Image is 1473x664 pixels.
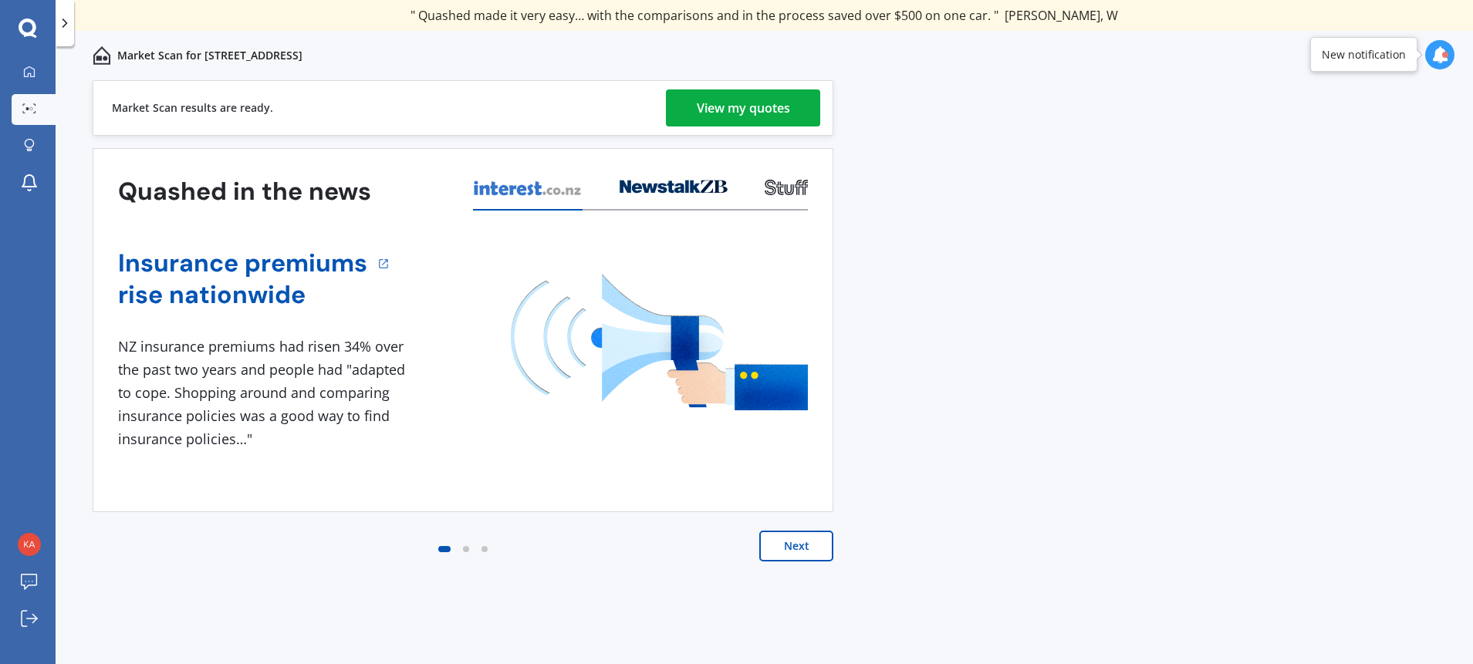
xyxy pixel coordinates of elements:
a: rise nationwide [118,279,367,311]
img: home-and-contents.b802091223b8502ef2dd.svg [93,46,111,65]
div: NZ insurance premiums had risen 34% over the past two years and people had "adapted to cope. Shop... [118,335,411,450]
h3: Quashed in the news [118,176,371,207]
button: Next [759,531,833,561]
p: Market Scan for [STREET_ADDRESS] [117,48,302,63]
div: View my quotes [697,89,790,126]
div: New notification [1322,47,1406,62]
div: Market Scan results are ready. [112,81,273,135]
a: View my quotes [666,89,820,126]
img: 9b2efac1f0214ba3bba41c5f3f4651d8 [18,533,41,556]
img: media image [511,274,808,410]
a: Insurance premiums [118,248,367,279]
